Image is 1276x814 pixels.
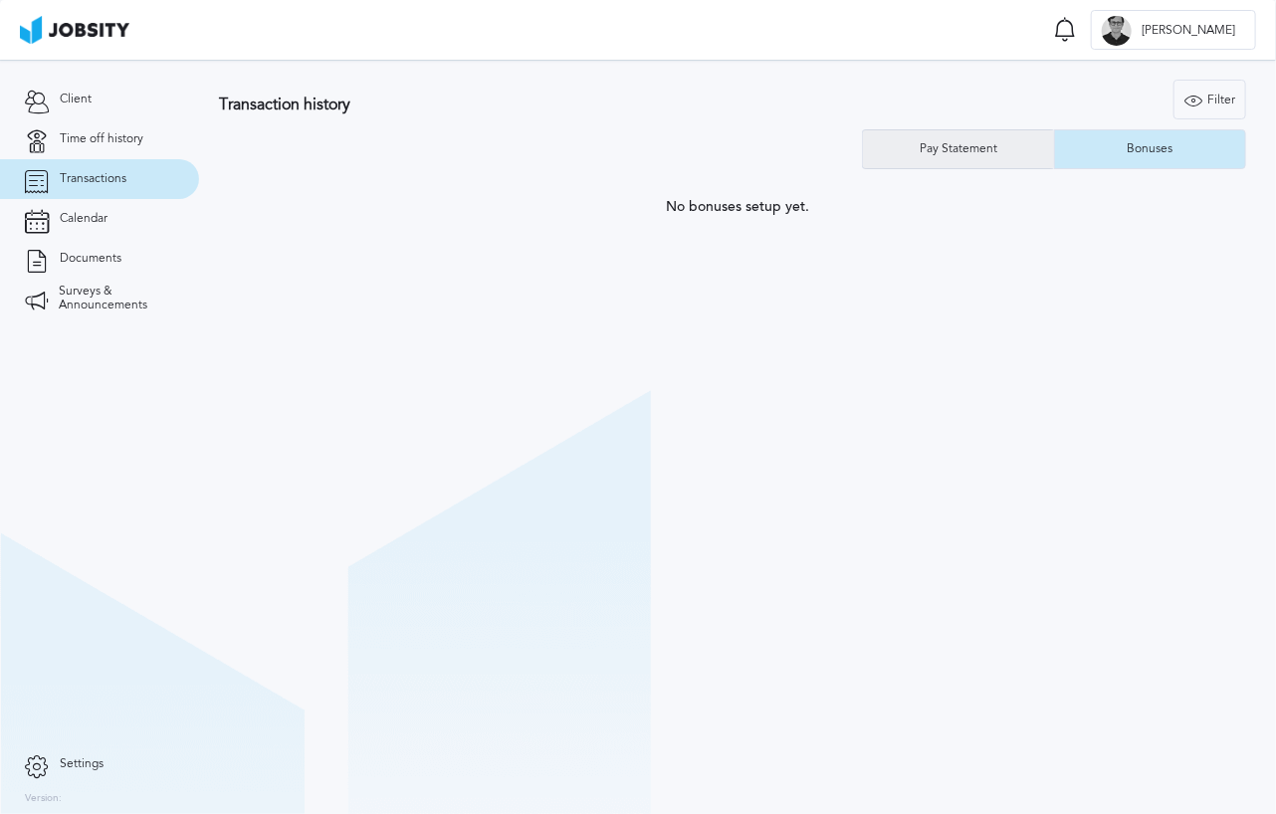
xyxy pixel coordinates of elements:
button: Bonuses [1054,129,1246,169]
button: Pay Statement [862,129,1054,169]
img: ab4bad089aa723f57921c736e9817d99.png [20,16,129,44]
label: Version: [25,793,62,805]
span: [PERSON_NAME] [1132,24,1245,38]
div: Filter [1174,81,1245,120]
button: Filter [1173,80,1246,119]
span: Settings [60,757,104,771]
span: Surveys & Announcements [59,285,174,312]
span: Transactions [60,172,126,186]
span: Client [60,93,92,106]
span: Documents [60,252,121,266]
div: E [1102,16,1132,46]
div: Pay Statement [910,142,1007,156]
button: E[PERSON_NAME] [1091,10,1256,50]
span: Time off history [60,132,143,146]
span: No bonuses setup yet. [666,199,809,215]
span: Calendar [60,212,107,226]
h3: Transaction history [219,96,779,113]
div: Bonuses [1118,142,1183,156]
